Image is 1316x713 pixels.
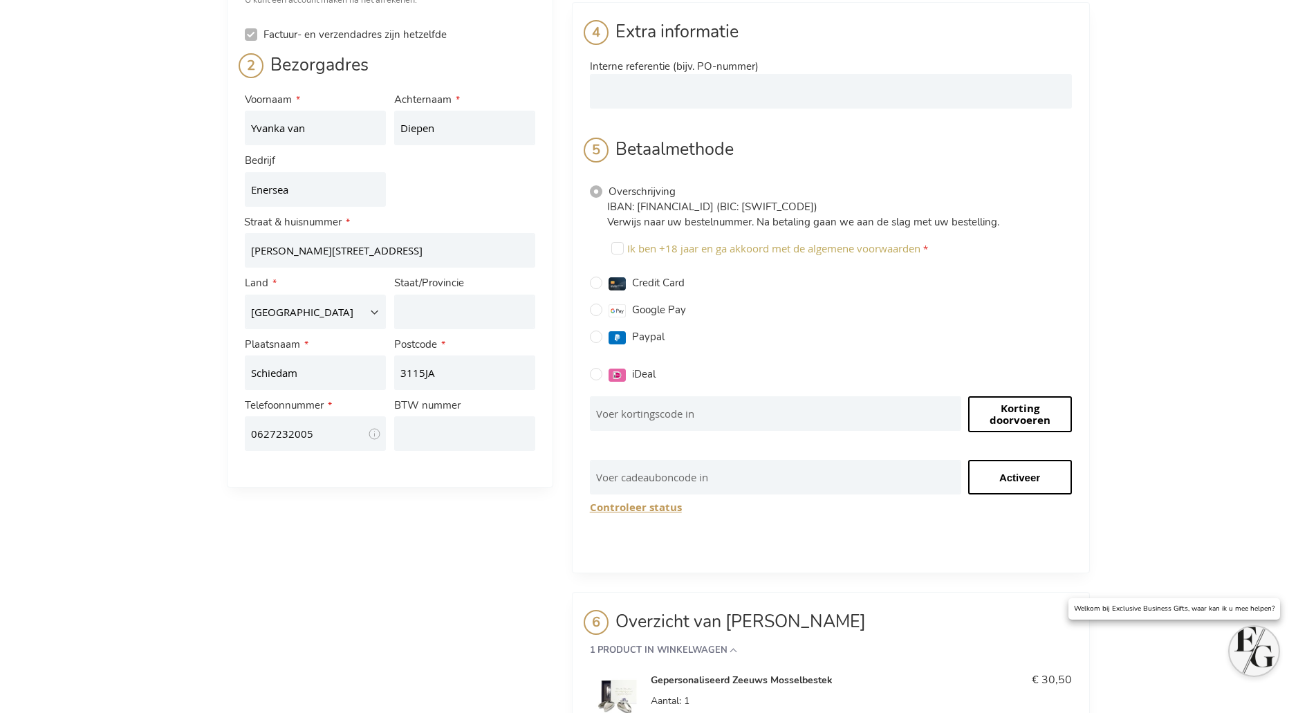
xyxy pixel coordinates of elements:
button: Controleer status [590,501,682,513]
span: Bedrijf [245,154,275,167]
span: Overschrijving [609,185,676,198]
span: Product in winkelwagen [597,645,727,655]
span: Aantal [651,694,679,707]
span: 1 [590,645,595,655]
span: 1 [684,694,689,707]
img: paypal.svg [609,331,626,344]
span: iDeal [632,367,656,381]
span: Achternaam [394,93,452,107]
img: googlepay.svg [609,304,626,317]
input: Activeer [968,460,1072,494]
span: Korting doorvoeren [990,401,1050,427]
span: Ik ben +18 jaar en ga akkoord met de algemene voorwaarden [627,241,920,255]
img: creditcard.svg [609,277,626,290]
span: Plaatsnaam [245,337,300,351]
img: ideal.svg [609,369,626,382]
span: Staat/Provincie [394,276,464,290]
span: Telefoonnummer [245,398,324,412]
div: Extra informatie [590,20,1072,55]
span: Voornaam [245,93,292,107]
span: Postcode [394,337,437,351]
span: Google Pay [632,303,686,317]
span: Overzicht van [PERSON_NAME] [590,610,1072,645]
span: Factuur- en verzendadres zijn hetzelfde [263,28,447,41]
strong: Gepersonaliseerd Zeeuws Mosselbestek [651,674,993,687]
p: IBAN: [FINANCIAL_ID] (BIC: [SWIFT_CODE]) Verwijs naar uw bestelnummer. Na betaling gaan we aan de... [607,200,1072,230]
span: Interne referentie (bijv. PO-nummer) [590,59,759,73]
div: Betaalmethode [590,138,1072,173]
span: BTW nummer [394,398,461,412]
span: Credit Card [632,276,685,290]
span: € 30,50 [1032,672,1072,687]
span: Paypal [632,330,665,344]
div: Bezorgadres [245,53,535,89]
span: Land [245,276,268,290]
input: Voer kortingscode in [590,396,961,431]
